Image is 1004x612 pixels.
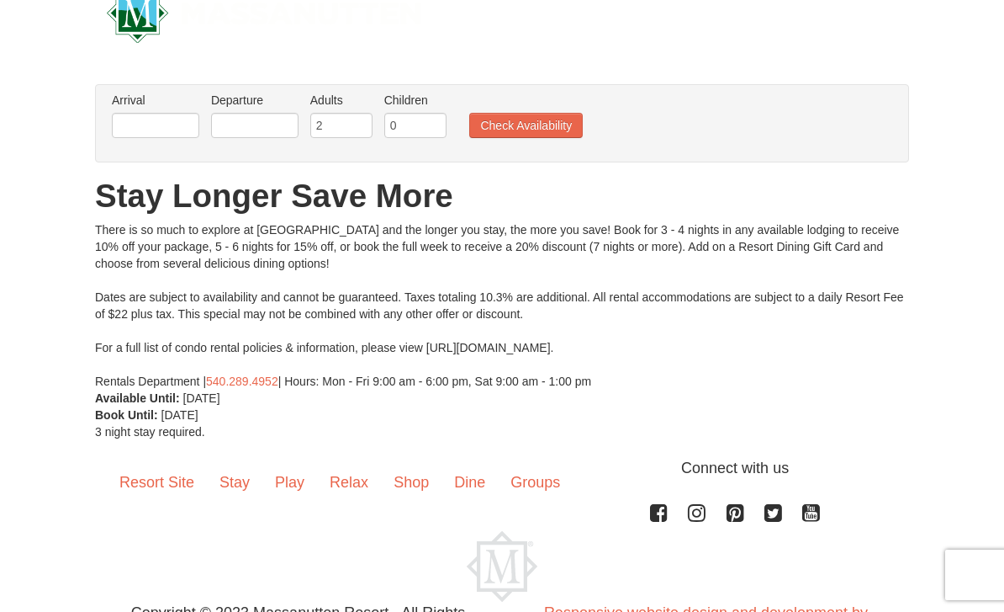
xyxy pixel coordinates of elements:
a: Shop [381,457,441,509]
label: Children [384,92,447,109]
a: Resort Site [107,457,207,509]
strong: Book Until: [95,408,158,422]
h1: Stay Longer Save More [95,179,909,213]
div: There is so much to explore at [GEOGRAPHIC_DATA] and the longer you stay, the more you save! Book... [95,221,909,390]
a: Play [262,457,317,509]
span: 3 night stay required. [95,425,205,439]
a: 540.289.4952 [206,375,278,388]
a: Groups [498,457,573,509]
span: [DATE] [161,408,198,422]
button: Check Availability [469,113,583,138]
a: Relax [317,457,381,509]
strong: Available Until: [95,391,180,405]
label: Adults [310,92,373,109]
label: Departure [211,92,299,109]
span: [DATE] [183,391,220,405]
img: Massanutten Resort Logo [467,531,537,602]
label: Arrival [112,92,199,109]
a: Stay [207,457,262,509]
a: Dine [441,457,498,509]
